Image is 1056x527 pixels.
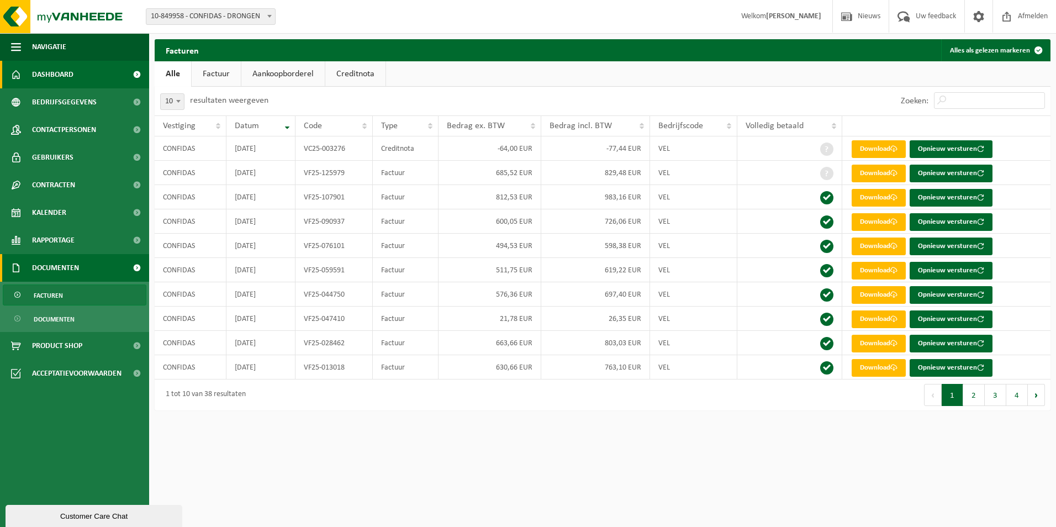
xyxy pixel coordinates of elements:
button: 3 [985,384,1006,406]
span: Acceptatievoorwaarden [32,360,122,387]
button: Next [1028,384,1045,406]
strong: [PERSON_NAME] [766,12,821,20]
td: -64,00 EUR [439,136,541,161]
td: 619,22 EUR [541,258,650,282]
a: Alle [155,61,191,87]
span: Volledig betaald [746,122,804,130]
span: Dashboard [32,61,73,88]
button: Opnieuw versturen [910,286,992,304]
td: 803,03 EUR [541,331,650,355]
button: Opnieuw versturen [910,238,992,255]
span: Gebruikers [32,144,73,171]
td: 21,78 EUR [439,307,541,331]
span: Product Shop [32,332,82,360]
td: Factuur [373,307,439,331]
td: VF25-047410 [295,307,373,331]
td: CONFIDAS [155,185,226,209]
td: [DATE] [226,258,296,282]
button: Opnieuw versturen [910,310,992,328]
span: Documenten [34,309,75,330]
td: Factuur [373,209,439,234]
td: CONFIDAS [155,307,226,331]
td: Factuur [373,161,439,185]
td: VEL [650,355,737,380]
td: VEL [650,209,737,234]
td: 726,06 EUR [541,209,650,234]
td: [DATE] [226,355,296,380]
td: VF25-059591 [295,258,373,282]
td: Factuur [373,282,439,307]
td: CONFIDAS [155,355,226,380]
td: VEL [650,307,737,331]
td: 576,36 EUR [439,282,541,307]
button: Previous [924,384,942,406]
button: Opnieuw versturen [910,262,992,280]
span: Code [304,122,322,130]
button: Opnieuw versturen [910,189,992,207]
td: VEL [650,136,737,161]
span: Documenten [32,254,79,282]
td: [DATE] [226,331,296,355]
a: Factuur [192,61,241,87]
button: 2 [963,384,985,406]
td: CONFIDAS [155,209,226,234]
td: 763,10 EUR [541,355,650,380]
button: 4 [1006,384,1028,406]
button: 1 [942,384,963,406]
button: Opnieuw versturen [910,335,992,352]
a: Aankoopborderel [241,61,325,87]
td: [DATE] [226,209,296,234]
span: Contactpersonen [32,116,96,144]
td: 630,66 EUR [439,355,541,380]
a: Documenten [3,308,146,329]
td: [DATE] [226,307,296,331]
td: VC25-003276 [295,136,373,161]
td: VEL [650,234,737,258]
td: [DATE] [226,136,296,161]
td: Creditnota [373,136,439,161]
td: [DATE] [226,185,296,209]
td: [DATE] [226,234,296,258]
td: CONFIDAS [155,258,226,282]
button: Opnieuw versturen [910,359,992,377]
td: Factuur [373,234,439,258]
td: VEL [650,331,737,355]
a: Creditnota [325,61,386,87]
td: [DATE] [226,282,296,307]
td: CONFIDAS [155,331,226,355]
span: 10-849958 - CONFIDAS - DRONGEN [146,8,276,25]
span: 10-849958 - CONFIDAS - DRONGEN [146,9,275,24]
span: Rapportage [32,226,75,254]
span: Facturen [34,285,63,306]
td: 494,53 EUR [439,234,541,258]
label: resultaten weergeven [190,96,268,105]
td: Factuur [373,355,439,380]
td: CONFIDAS [155,136,226,161]
span: Bedrag ex. BTW [447,122,505,130]
a: Facturen [3,284,146,305]
td: CONFIDAS [155,161,226,185]
td: 663,66 EUR [439,331,541,355]
td: VF25-076101 [295,234,373,258]
td: 697,40 EUR [541,282,650,307]
span: Vestiging [163,122,196,130]
td: Factuur [373,258,439,282]
td: CONFIDAS [155,234,226,258]
a: Download [852,189,906,207]
td: VF25-044750 [295,282,373,307]
td: 26,35 EUR [541,307,650,331]
span: Navigatie [32,33,66,61]
span: 10 [160,93,184,110]
span: Bedrijfscode [658,122,703,130]
span: Datum [235,122,259,130]
div: 1 tot 10 van 38 resultaten [160,385,246,405]
button: Opnieuw versturen [910,140,992,158]
button: Alles als gelezen markeren [941,39,1049,61]
span: 10 [161,94,184,109]
td: VF25-013018 [295,355,373,380]
button: Opnieuw versturen [910,165,992,182]
td: VEL [650,161,737,185]
td: CONFIDAS [155,282,226,307]
td: VEL [650,258,737,282]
